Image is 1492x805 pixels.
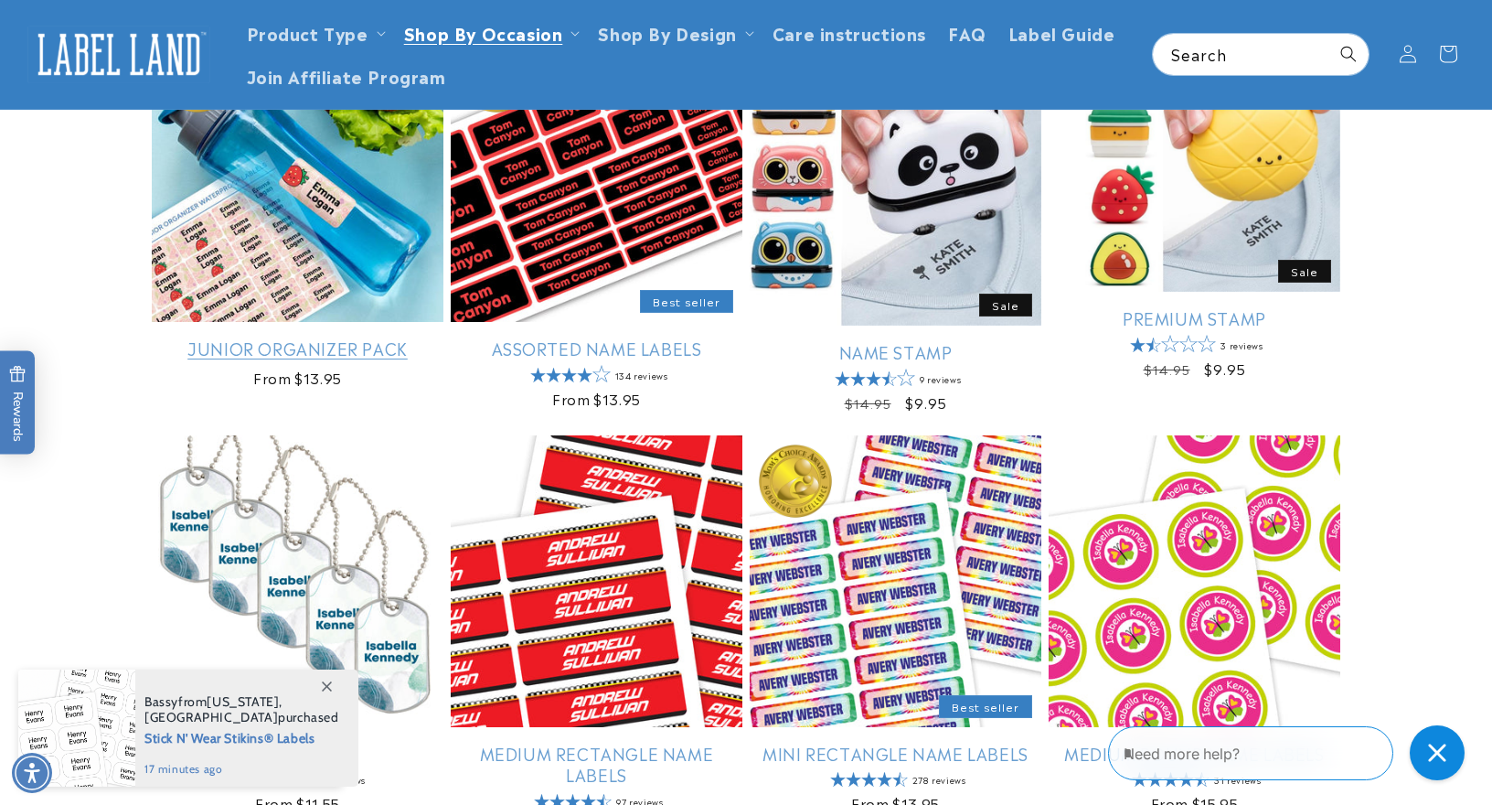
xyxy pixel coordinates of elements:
summary: Shop By Design [587,11,761,54]
span: [GEOGRAPHIC_DATA] [144,709,278,725]
span: Care instructions [773,22,926,43]
a: Label Land [21,19,218,90]
a: Product Type [247,20,368,45]
a: Join Affiliate Program [236,54,457,97]
span: from , purchased [144,694,339,725]
a: Label Guide [997,11,1126,54]
span: Stick N' Wear Stikins® Labels [144,725,339,748]
span: FAQ [948,22,986,43]
button: Search [1328,34,1369,74]
a: Name Stamp [750,341,1041,362]
div: Accessibility Menu [12,753,52,793]
iframe: Sign Up via Text for Offers [15,659,231,714]
span: Join Affiliate Program [247,65,446,86]
a: Shop By Design [598,20,736,45]
summary: Shop By Occasion [393,11,588,54]
a: Medium Rectangle Name Labels [451,743,742,786]
span: Rewards [9,366,27,442]
a: Junior Organizer Pack [152,338,443,359]
a: Assorted Name Labels [451,338,742,359]
a: FAQ [937,11,997,54]
a: Mini Rectangle Name Labels [750,743,1041,764]
iframe: Gorgias Floating Chat [1108,719,1474,787]
span: Shop By Occasion [404,22,563,43]
span: [US_STATE] [207,693,279,710]
a: Premium Stamp [1049,307,1340,328]
img: Label Land [27,26,210,82]
summary: Product Type [236,11,393,54]
span: Label Guide [1008,22,1115,43]
span: 17 minutes ago [144,761,339,778]
a: Medium Round Name Labels [1049,743,1340,764]
a: Care instructions [762,11,937,54]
